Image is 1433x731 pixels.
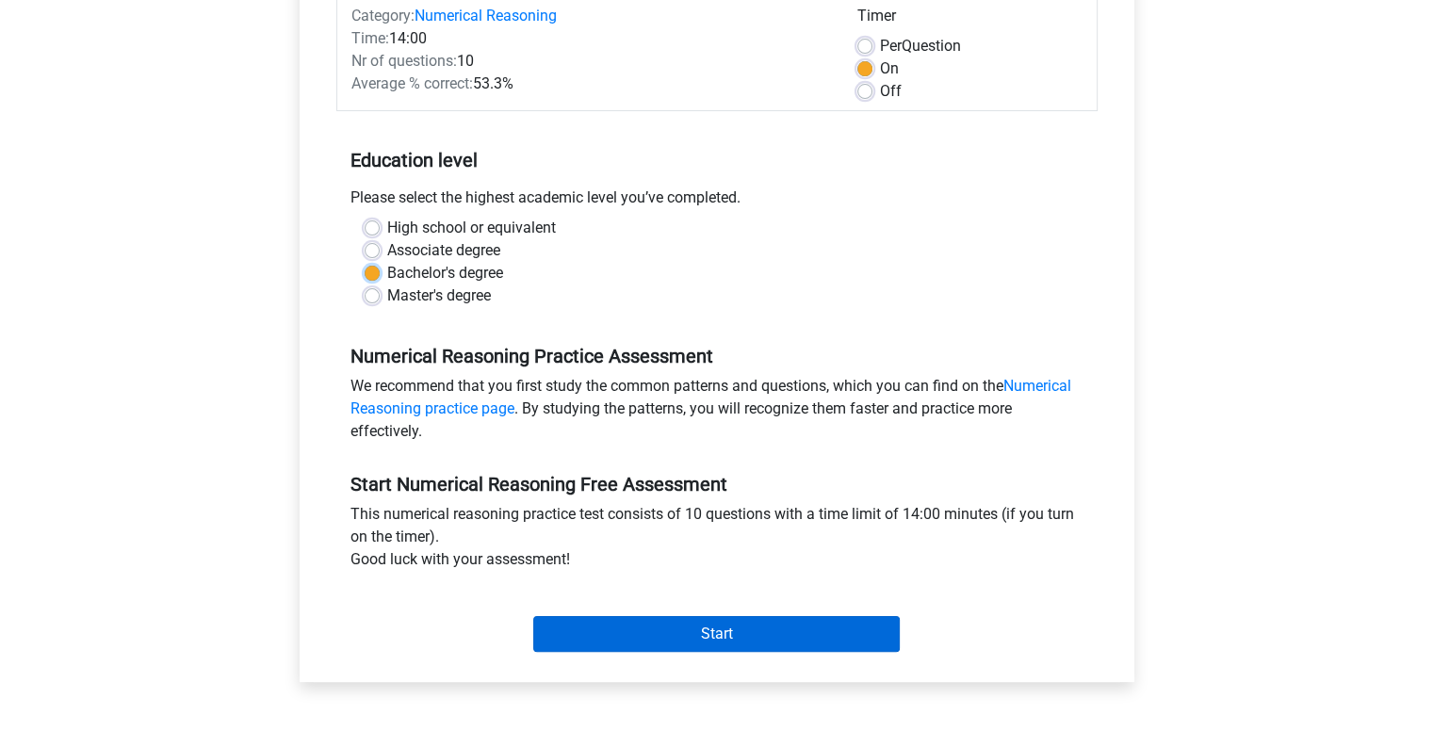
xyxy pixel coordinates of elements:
[336,187,1098,217] div: Please select the highest academic level you’ve completed.
[533,616,900,652] input: Start
[337,27,843,50] div: 14:00
[880,57,899,80] label: On
[880,35,961,57] label: Question
[336,375,1098,450] div: We recommend that you first study the common patterns and questions, which you can find on the . ...
[857,5,1083,35] div: Timer
[387,284,491,307] label: Master's degree
[337,73,843,95] div: 53.3%
[387,239,500,262] label: Associate degree
[880,37,902,55] span: Per
[337,50,843,73] div: 10
[351,7,415,24] span: Category:
[880,80,902,103] label: Off
[336,503,1098,578] div: This numerical reasoning practice test consists of 10 questions with a time limit of 14:00 minute...
[387,217,556,239] label: High school or equivalent
[350,141,1083,179] h5: Education level
[387,262,503,284] label: Bachelor's degree
[350,345,1083,367] h5: Numerical Reasoning Practice Assessment
[350,473,1083,495] h5: Start Numerical Reasoning Free Assessment
[351,74,473,92] span: Average % correct:
[351,29,389,47] span: Time:
[351,52,457,70] span: Nr of questions:
[415,7,557,24] a: Numerical Reasoning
